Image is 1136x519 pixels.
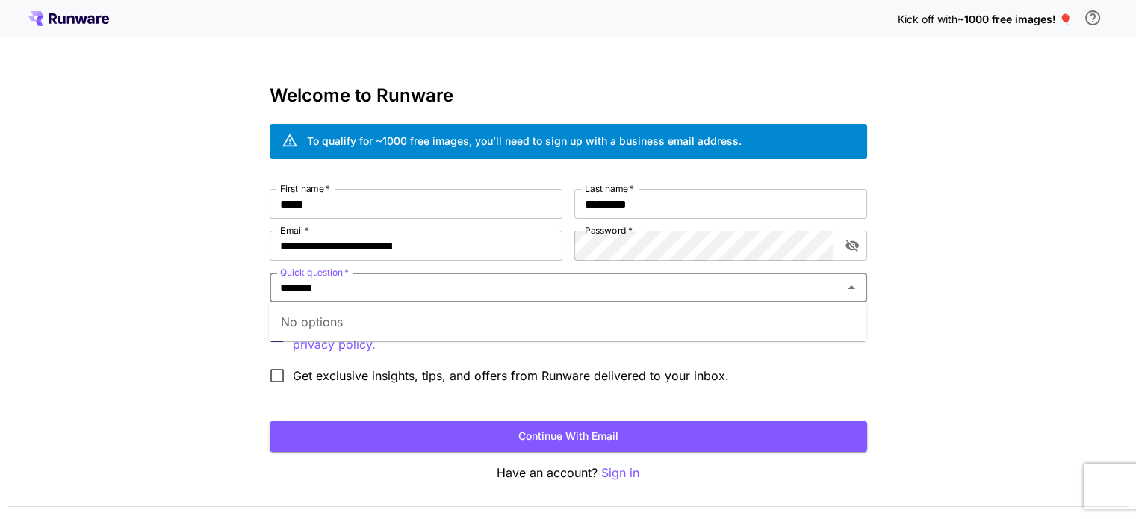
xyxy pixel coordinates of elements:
label: Last name [585,182,634,195]
label: Quick question [280,266,349,279]
p: privacy policy. [293,335,376,354]
div: No options [269,302,866,341]
label: Password [585,224,633,237]
button: Continue with email [270,421,867,452]
label: First name [280,182,330,195]
span: Kick off with [898,13,957,25]
div: To qualify for ~1000 free images, you’ll need to sign up with a business email address. [307,133,742,149]
p: Have an account? [270,464,867,482]
button: Close [841,277,862,298]
label: Email [280,224,309,237]
button: Sign in [601,464,639,482]
h3: Welcome to Runware [270,85,867,106]
button: By signing up, I acknowledge that I have read and agree to the applicable terms of use and [293,335,376,354]
button: toggle password visibility [839,232,866,259]
span: ~1000 free images! 🎈 [957,13,1072,25]
button: In order to qualify for free credit, you need to sign up with a business email address and click ... [1078,3,1108,33]
span: Get exclusive insights, tips, and offers from Runware delivered to your inbox. [293,367,729,385]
